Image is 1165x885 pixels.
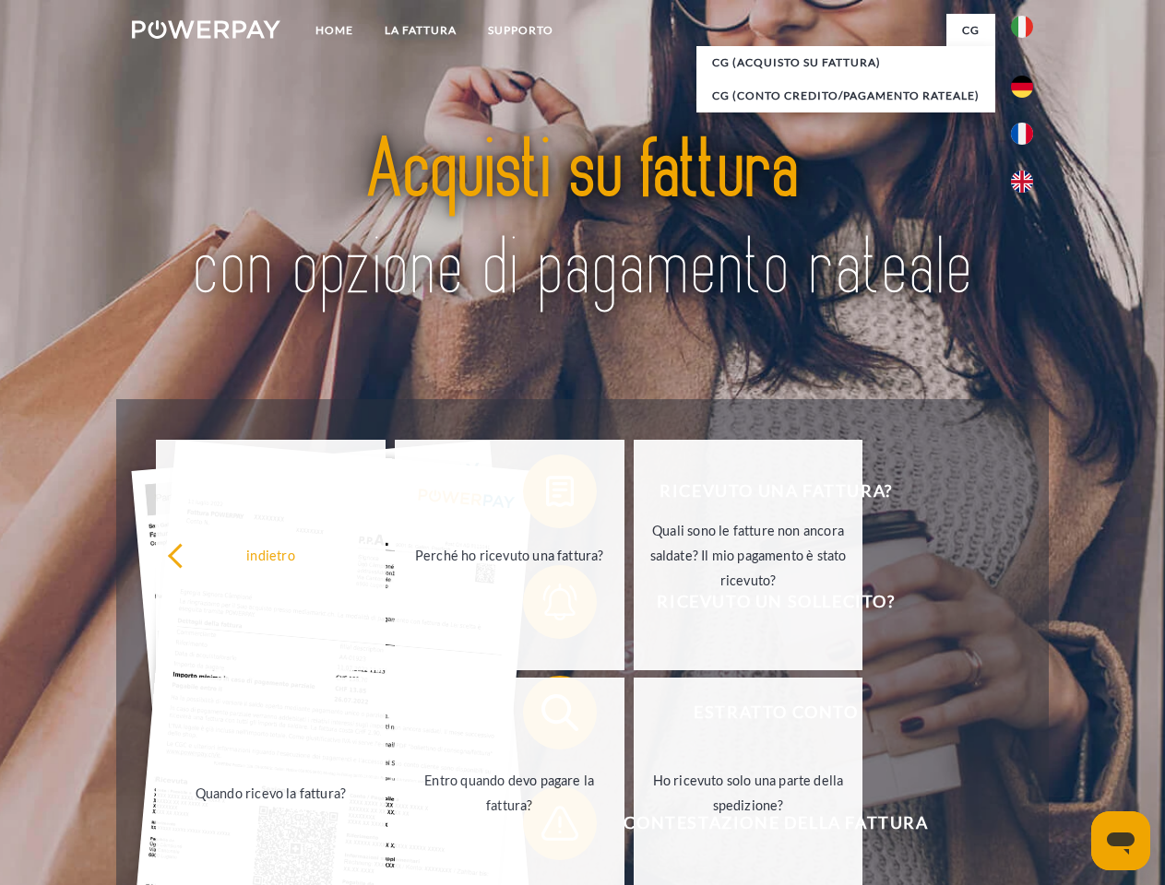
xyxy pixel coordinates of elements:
img: title-powerpay_it.svg [176,88,989,353]
img: it [1011,16,1033,38]
img: en [1011,171,1033,193]
a: CG (Conto Credito/Pagamento rateale) [696,79,995,112]
a: Quali sono le fatture non ancora saldate? Il mio pagamento è stato ricevuto? [634,440,863,670]
a: CG (Acquisto su fattura) [696,46,995,79]
div: Perché ho ricevuto una fattura? [406,542,613,567]
iframe: Pulsante per aprire la finestra di messaggistica [1091,811,1150,870]
a: Supporto [472,14,569,47]
div: Ho ricevuto solo una parte della spedizione? [645,768,852,818]
a: Home [300,14,369,47]
img: logo-powerpay-white.svg [132,20,280,39]
a: CG [946,14,995,47]
img: fr [1011,123,1033,145]
div: Entro quando devo pagare la fattura? [406,768,613,818]
div: Quali sono le fatture non ancora saldate? Il mio pagamento è stato ricevuto? [645,517,852,592]
div: Quando ricevo la fattura? [167,780,374,805]
div: indietro [167,542,374,567]
img: de [1011,76,1033,98]
a: LA FATTURA [369,14,472,47]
